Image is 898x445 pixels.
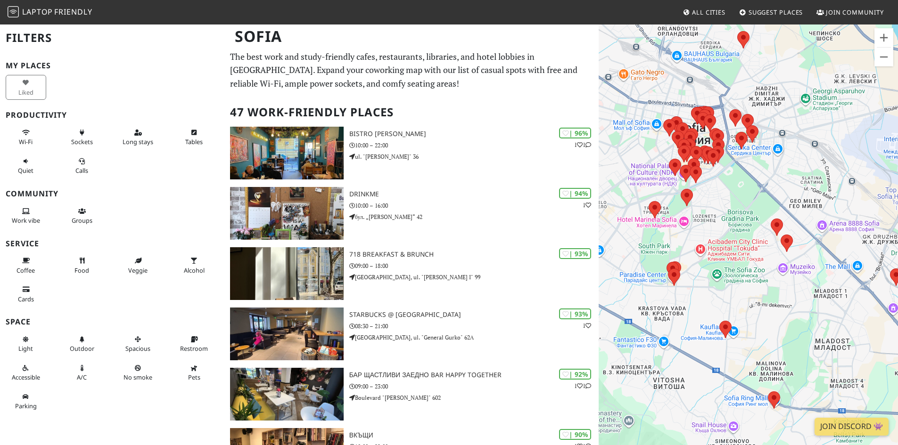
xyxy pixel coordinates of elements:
[184,266,205,275] span: Alcohol
[6,111,219,120] h3: Productivity
[8,4,92,21] a: LaptopFriendly LaptopFriendly
[12,373,40,381] span: Accessible
[62,332,102,356] button: Outdoor
[174,253,214,278] button: Alcohol
[6,332,46,356] button: Light
[349,382,599,391] p: 09:00 – 23:00
[574,381,591,390] p: 1 1
[692,8,725,16] span: All Cities
[6,154,46,178] button: Quiet
[349,130,599,138] h3: Bistro [PERSON_NAME]
[559,188,591,199] div: | 94%
[224,127,599,179] a: Bistro Montanari | 96% 11 Bistro [PERSON_NAME] 10:00 – 22:00 ul. "[PERSON_NAME]" 36
[230,50,593,90] p: The best work and study-friendly cafes, restaurants, libraries, and hotel lobbies in [GEOGRAPHIC_...
[54,7,92,17] span: Friendly
[874,28,893,47] button: Zoom in
[349,371,599,379] h3: Бар Щастливи Заедно Bar Happy Together
[62,125,102,150] button: Sockets
[349,141,599,150] p: 10:00 – 22:00
[224,187,599,240] a: DrinkMe | 94% 1 DrinkMe 10:00 – 16:00 бул. „[PERSON_NAME]“ 42
[224,307,599,360] a: Starbucks @ Sofia Center | 93% 1 Starbucks @ [GEOGRAPHIC_DATA] 08:30 – 21:00 [GEOGRAPHIC_DATA], u...
[559,429,591,440] div: | 90%
[62,154,102,178] button: Calls
[749,8,803,16] span: Suggest Places
[583,321,591,330] p: 1
[71,138,93,146] span: Power sockets
[559,248,591,259] div: | 93%
[62,203,102,228] button: Groups
[128,266,148,275] span: Veggie
[349,251,599,259] h3: 718 Breakfast & Brunch
[349,333,599,342] p: [GEOGRAPHIC_DATA], ul. "General Gurko" 62А
[123,138,153,146] span: Long stays
[230,247,344,300] img: 718 Breakfast & Brunch
[8,6,19,17] img: LaptopFriendly
[349,212,599,221] p: бул. „[PERSON_NAME]“ 42
[6,61,219,70] h3: My Places
[118,332,158,356] button: Spacious
[16,266,35,275] span: Coffee
[118,253,158,278] button: Veggie
[230,98,593,127] h2: 47 Work-Friendly Places
[125,344,150,353] span: Spacious
[224,247,599,300] a: 718 Breakfast & Brunch | 93% 718 Breakfast & Brunch 09:00 – 18:00 [GEOGRAPHIC_DATA], ul. "[PERSON...
[174,332,214,356] button: Restroom
[574,140,591,149] p: 1 1
[6,360,46,385] button: Accessible
[6,189,219,198] h3: Community
[6,125,46,150] button: Wi-Fi
[185,138,203,146] span: Work-friendly tables
[230,368,344,421] img: Бар Щастливи Заедно Bar Happy Together
[6,317,219,326] h3: Space
[349,261,599,270] p: 09:00 – 18:00
[19,138,33,146] span: Stable Wi-Fi
[227,24,597,49] h1: Sofia
[735,4,807,21] a: Suggest Places
[18,344,33,353] span: Natural light
[75,166,88,175] span: Video/audio calls
[18,295,34,303] span: Credit cards
[74,266,89,275] span: Food
[349,152,599,161] p: ul. "[PERSON_NAME]" 36
[118,125,158,150] button: Long stays
[6,389,46,414] button: Parking
[62,253,102,278] button: Food
[813,4,888,21] a: Join Community
[583,201,591,210] p: 1
[174,360,214,385] button: Pets
[349,201,599,210] p: 10:00 – 16:00
[559,369,591,380] div: | 92%
[6,239,219,248] h3: Service
[180,344,208,353] span: Restroom
[559,308,591,319] div: | 93%
[349,322,599,331] p: 08:30 – 21:00
[230,127,344,179] img: Bistro Montanari
[70,344,94,353] span: Outdoor area
[349,311,599,319] h3: Starbucks @ [GEOGRAPHIC_DATA]
[224,368,599,421] a: Бар Щастливи Заедно Bar Happy Together | 92% 11 Бар Щастливи Заедно Bar Happy Together 09:00 – 23...
[12,216,40,225] span: People working
[118,360,158,385] button: No smoke
[679,4,729,21] a: All Cities
[6,282,46,307] button: Cards
[826,8,884,16] span: Join Community
[77,373,87,381] span: Air conditioned
[559,128,591,138] div: | 96%
[15,402,37,410] span: Parking
[230,187,344,240] img: DrinkMe
[188,373,200,381] span: Pet friendly
[230,307,344,360] img: Starbucks @ Sofia Center
[22,7,53,17] span: Laptop
[349,190,599,198] h3: DrinkMe
[62,360,102,385] button: A/C
[349,273,599,282] p: [GEOGRAPHIC_DATA], ul. "[PERSON_NAME] I" 99
[6,203,46,228] button: Work vibe
[6,24,219,52] h2: Filters
[174,125,214,150] button: Tables
[874,48,893,66] button: Zoom out
[18,166,33,175] span: Quiet
[349,431,599,439] h3: Вкъщи
[72,216,92,225] span: Group tables
[349,393,599,402] p: Boulevard "[PERSON_NAME]" 602
[124,373,152,381] span: Smoke free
